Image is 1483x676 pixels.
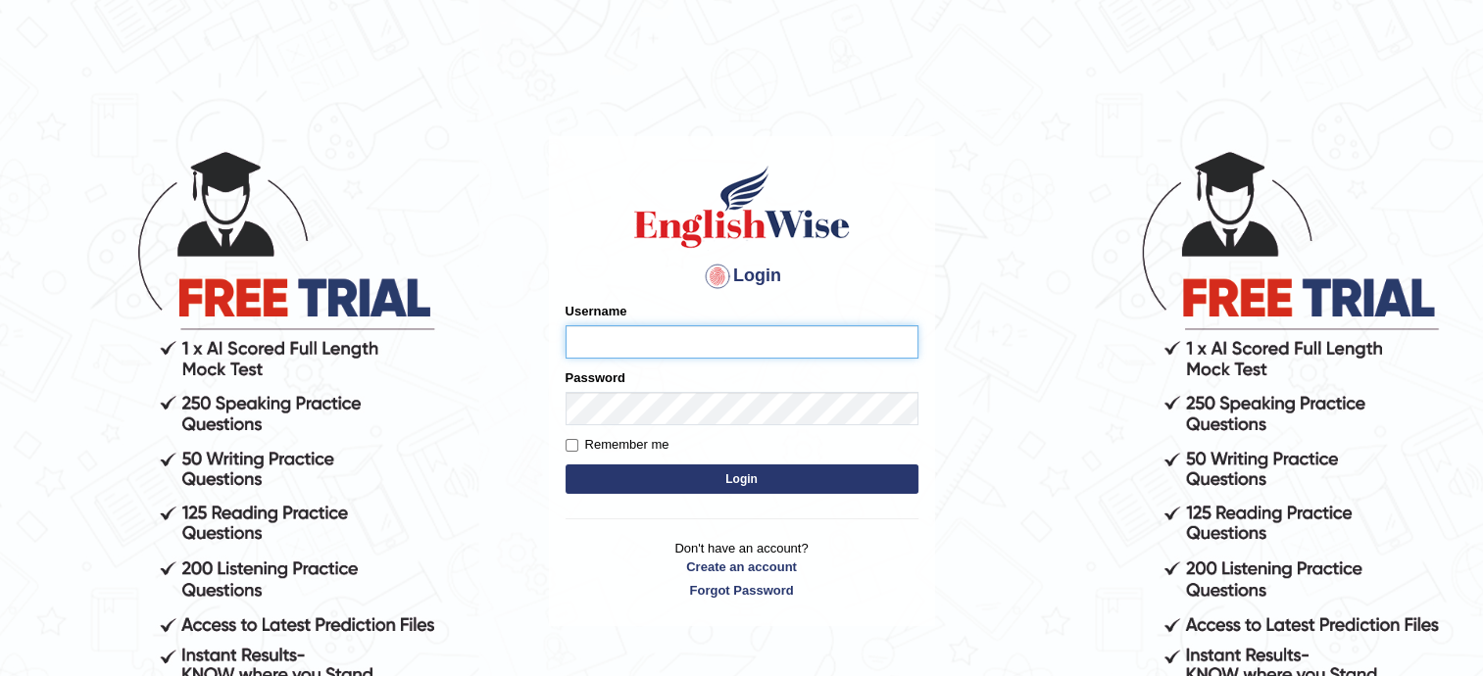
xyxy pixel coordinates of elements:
label: Username [566,302,627,320]
label: Remember me [566,435,669,455]
img: Logo of English Wise sign in for intelligent practice with AI [630,163,854,251]
p: Don't have an account? [566,539,918,600]
h4: Login [566,261,918,292]
a: Create an account [566,557,918,576]
button: Login [566,464,918,494]
input: Remember me [566,439,578,452]
a: Forgot Password [566,581,918,600]
label: Password [566,368,625,387]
